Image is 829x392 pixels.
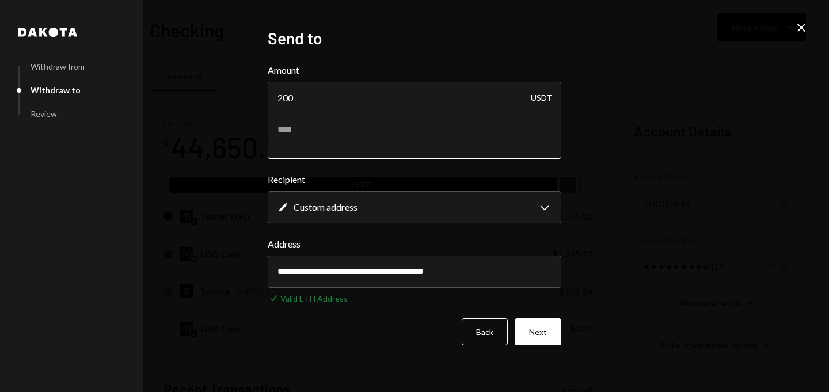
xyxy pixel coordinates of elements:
button: Next [515,318,561,345]
button: Recipient [268,191,561,223]
div: USDT [531,82,552,114]
label: Recipient [268,173,561,187]
h2: Send to [268,27,561,50]
input: Enter amount [268,82,561,114]
div: Withdraw from [31,62,85,71]
label: Address [268,237,561,251]
button: Back [462,318,508,345]
div: Review [31,109,57,119]
div: Withdraw to [31,85,81,95]
div: Valid ETH Address [280,292,348,305]
label: Amount [268,63,561,77]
